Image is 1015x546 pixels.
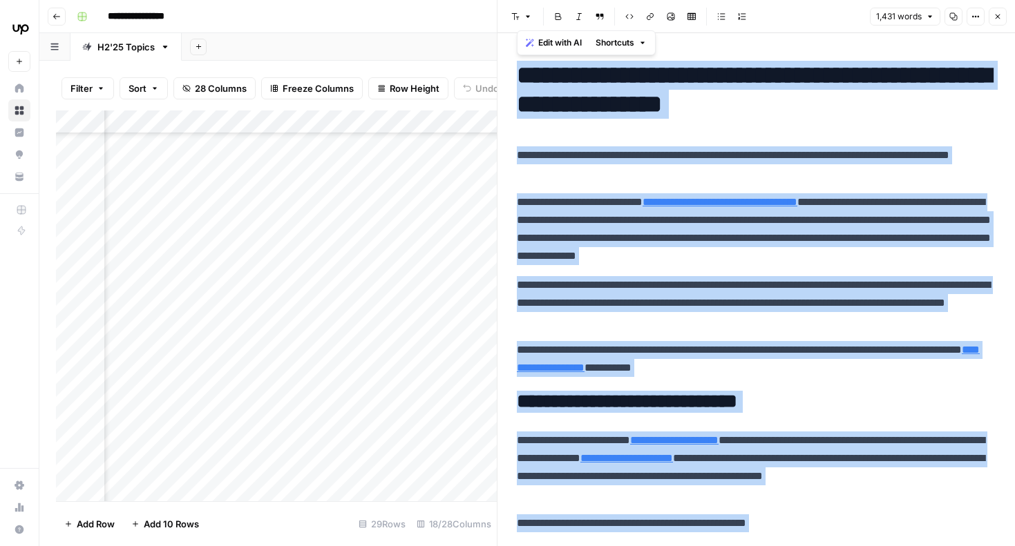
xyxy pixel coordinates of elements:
button: Add Row [56,513,123,535]
a: Home [8,77,30,99]
span: 28 Columns [195,81,247,95]
a: Settings [8,474,30,496]
span: Undo [475,81,499,95]
span: Shortcuts [596,37,634,49]
button: Edit with AI [520,34,587,52]
span: 1,431 words [876,10,922,23]
button: Row Height [368,77,448,99]
button: Help + Support [8,518,30,540]
button: Sort [120,77,168,99]
a: Opportunities [8,144,30,166]
a: H2'25 Topics [70,33,182,61]
button: Workspace: Upwork [8,11,30,46]
span: Row Height [390,81,439,95]
div: 18/28 Columns [411,513,497,535]
button: Shortcuts [590,34,652,52]
button: 1,431 words [870,8,940,26]
span: Edit with AI [538,37,582,49]
button: 28 Columns [173,77,256,99]
a: Your Data [8,166,30,188]
a: Insights [8,121,30,144]
span: Freeze Columns [283,81,354,95]
button: Filter [61,77,114,99]
a: Usage [8,496,30,518]
div: H2'25 Topics [97,40,155,54]
a: Browse [8,99,30,121]
button: Add 10 Rows [123,513,207,535]
img: Upwork Logo [8,16,33,41]
button: Freeze Columns [261,77,363,99]
span: Add 10 Rows [144,517,199,531]
div: 29 Rows [353,513,411,535]
span: Add Row [77,517,115,531]
span: Sort [129,81,146,95]
span: Filter [70,81,93,95]
button: Undo [454,77,508,99]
